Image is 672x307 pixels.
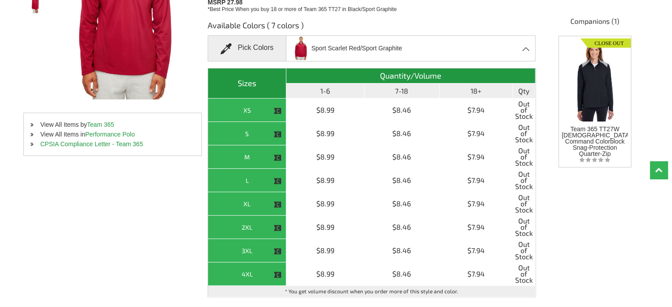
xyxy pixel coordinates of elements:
[286,83,364,99] th: 1-6
[273,107,281,115] img: This item is CLOSEOUT!
[515,218,533,236] span: Out of Stock
[440,169,513,192] td: $7.94
[515,241,533,260] span: Out of Stock
[364,145,440,169] td: $8.46
[364,262,440,286] td: $8.46
[440,216,513,239] td: $7.94
[273,271,281,279] img: This item is CLOSEOUT!
[364,192,440,216] td: $8.46
[273,247,281,255] img: This item is CLOSEOUT!
[440,192,513,216] td: $7.94
[579,157,610,163] img: listing_empty_star.svg
[515,101,533,119] span: Out of Stock
[286,99,364,122] td: $8.99
[208,20,536,35] h3: Available Colors ( 7 colors )
[286,262,364,286] td: $8.99
[208,286,535,297] td: * You get volume discount when you order more of this style and color.
[208,99,286,122] th: XS
[208,262,286,286] th: 4XL
[208,169,286,192] th: L
[208,216,286,239] th: 2XL
[292,37,310,60] img: team-365_TT27_sport-scarlet-red-sport-graphite.jpg
[440,122,513,145] td: $7.94
[440,145,513,169] td: $7.94
[208,35,286,61] div: Pick Colors
[440,99,513,122] td: $7.94
[364,169,440,192] td: $8.46
[273,154,281,162] img: This item is CLOSEOUT!
[273,130,281,138] img: This item is CLOSEOUT!
[286,216,364,239] td: $8.99
[650,161,668,179] a: Top
[364,239,440,262] td: $8.46
[364,99,440,122] td: $8.46
[515,124,533,143] span: Out of Stock
[85,131,135,138] a: Performance Polo
[208,68,286,99] th: Sizes
[208,239,286,262] th: 3XL
[273,224,281,232] img: This item is CLOSEOUT!
[440,239,513,262] td: $7.94
[515,148,533,166] span: Out of Stock
[273,201,281,208] img: This item is CLOSEOUT!
[581,36,630,48] img: Closeout
[515,171,533,190] span: Out of Stock
[364,122,440,145] td: $8.46
[515,265,533,283] span: Out of Stock
[273,177,281,185] img: This item is CLOSEOUT!
[40,140,143,148] a: CPSIA Compliance Letter - Team 365
[286,68,535,83] th: Quantity/Volume
[515,194,533,213] span: Out of Stock
[286,192,364,216] td: $8.99
[208,6,397,12] span: *Best Price When you buy 18 or more of Team 365 TT27 in Black/Sport Graphite
[544,16,645,30] h4: Companions (1)
[286,239,364,262] td: $8.99
[364,216,440,239] td: $8.46
[440,83,513,99] th: 18+
[286,169,364,192] td: $8.99
[286,145,364,169] td: $8.99
[208,145,286,169] th: M
[513,83,535,99] th: Qty
[24,129,201,139] li: View All Items in
[286,122,364,145] td: $8.99
[24,120,201,129] li: View All Items by
[208,192,286,216] th: XL
[562,125,631,157] span: Team 365 TT27W [DEMOGRAPHIC_DATA] Command Colorblock Snag-Protection Quarter-Zip
[364,83,440,99] th: 7-18
[87,121,114,128] a: Team 365
[440,262,513,286] td: $7.94
[562,36,628,157] a: Closeout Team 365 TT27W [DEMOGRAPHIC_DATA] Command Colorblock Snag-Protection Quarter-Zip
[208,122,286,145] th: S
[311,41,402,56] span: Sport Scarlet Red/Sport Graphite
